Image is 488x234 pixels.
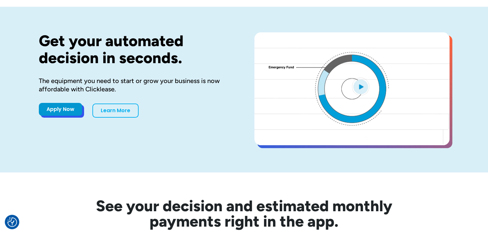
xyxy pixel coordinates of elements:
[352,78,369,96] img: Blue play button logo on a light blue circular background
[39,32,234,66] h1: Get your automated decision in seconds.
[7,217,17,227] img: Revisit consent button
[254,32,449,145] a: open lightbox
[7,217,17,227] button: Consent Preferences
[64,198,424,229] h2: See your decision and estimated monthly payments right in the app.
[39,103,82,116] a: Apply Now
[92,104,139,118] a: Learn More
[39,77,234,93] div: The equipment you need to start or grow your business is now affordable with Clicklease.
